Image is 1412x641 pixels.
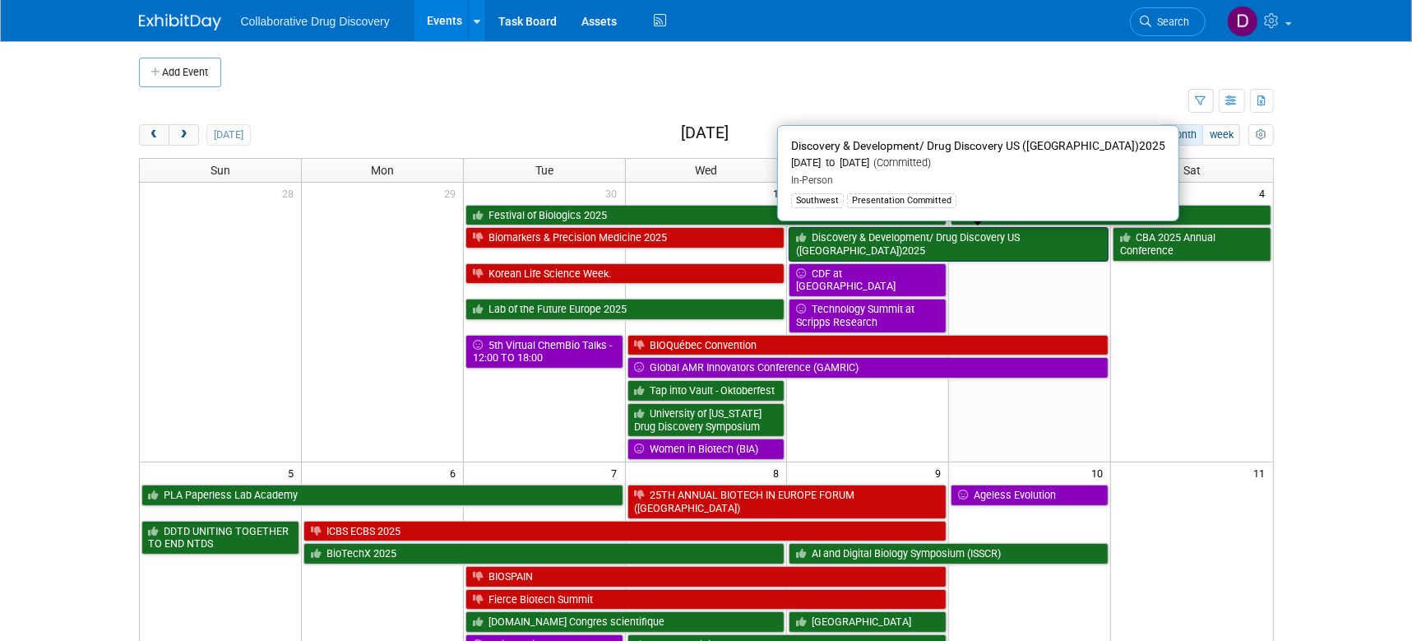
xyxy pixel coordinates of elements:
a: Ageless Evolution [951,485,1109,506]
span: In-Person [791,174,833,186]
div: [DATE] to [DATE] [791,156,1165,170]
span: Sat [1183,164,1201,177]
span: 8 [771,462,786,483]
a: CDF at [GEOGRAPHIC_DATA] [789,263,947,297]
a: BIOSPAIN [465,566,947,588]
a: [GEOGRAPHIC_DATA] [789,611,947,633]
a: BioTechX 2025 [303,543,785,564]
button: [DATE] [206,124,250,146]
span: 28 [280,183,301,203]
span: 1 [771,183,786,203]
a: PLA Paperless Lab Academy [141,485,623,506]
a: Tap into Vault - Oktoberfest [627,380,785,402]
img: ExhibitDay [139,14,221,30]
a: [DOMAIN_NAME] Congres scientifique [465,611,785,633]
a: Discovery & Development/ Drug Discovery US ([GEOGRAPHIC_DATA])2025 [789,227,1109,261]
span: Mon [371,164,394,177]
a: 25TH ANNUAL BIOTECH IN EUROPE FORUM ([GEOGRAPHIC_DATA]) [627,485,947,518]
span: Wed [695,164,717,177]
a: Festival of Biologics 2025 [465,205,947,226]
h2: [DATE] [681,124,729,142]
span: Discovery & Development/ Drug Discovery US ([GEOGRAPHIC_DATA])2025 [791,139,1165,152]
button: next [169,124,199,146]
span: 30 [604,183,625,203]
a: 5th Virtual ChemBio Talks - 12:00 TO 18:00 [465,335,623,369]
div: Presentation Committed [847,193,956,208]
span: 7 [610,462,625,483]
div: Southwest [791,193,844,208]
a: Biomarkers & Precision Medicine 2025 [465,227,785,249]
button: month [1160,124,1203,146]
button: myCustomButton [1248,124,1273,146]
img: Daniel Castro [1227,6,1258,37]
a: Technology Summit at Scripps Research [789,299,947,332]
a: CBA 2025 Annual Conference [1113,227,1271,261]
a: Korean Life Science Week. [465,263,785,285]
a: Global AMR Innovators Conference (GAMRIC) [627,357,1109,379]
span: Search [1152,16,1190,28]
span: Collaborative Drug Discovery [241,15,390,28]
button: prev [139,124,169,146]
span: 29 [442,183,463,203]
span: Sun [211,164,230,177]
a: University of [US_STATE] Drug Discovery Symposium [627,403,785,437]
span: Tue [535,164,553,177]
a: ICBS ECBS 2025 [303,521,947,542]
span: 10 [1090,462,1110,483]
a: Lab of the Future Europe 2025 [465,299,785,320]
a: Search [1130,7,1206,36]
span: 6 [448,462,463,483]
span: 11 [1252,462,1273,483]
span: 9 [933,462,948,483]
a: BIOQuébec Convention [627,335,1109,356]
button: Add Event [139,58,221,87]
a: DDTD UNITING TOGETHER TO END NTDS [141,521,299,555]
a: AI and Digital Biology Symposium (ISSCR) [789,543,1109,564]
i: Personalize Calendar [1256,130,1266,141]
a: Fierce Biotech Summit [465,589,947,611]
button: week [1202,124,1240,146]
span: 4 [1258,183,1273,203]
span: (Committed) [869,156,931,169]
a: Women in Biotech (BIA) [627,439,785,460]
span: 5 [286,462,301,483]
